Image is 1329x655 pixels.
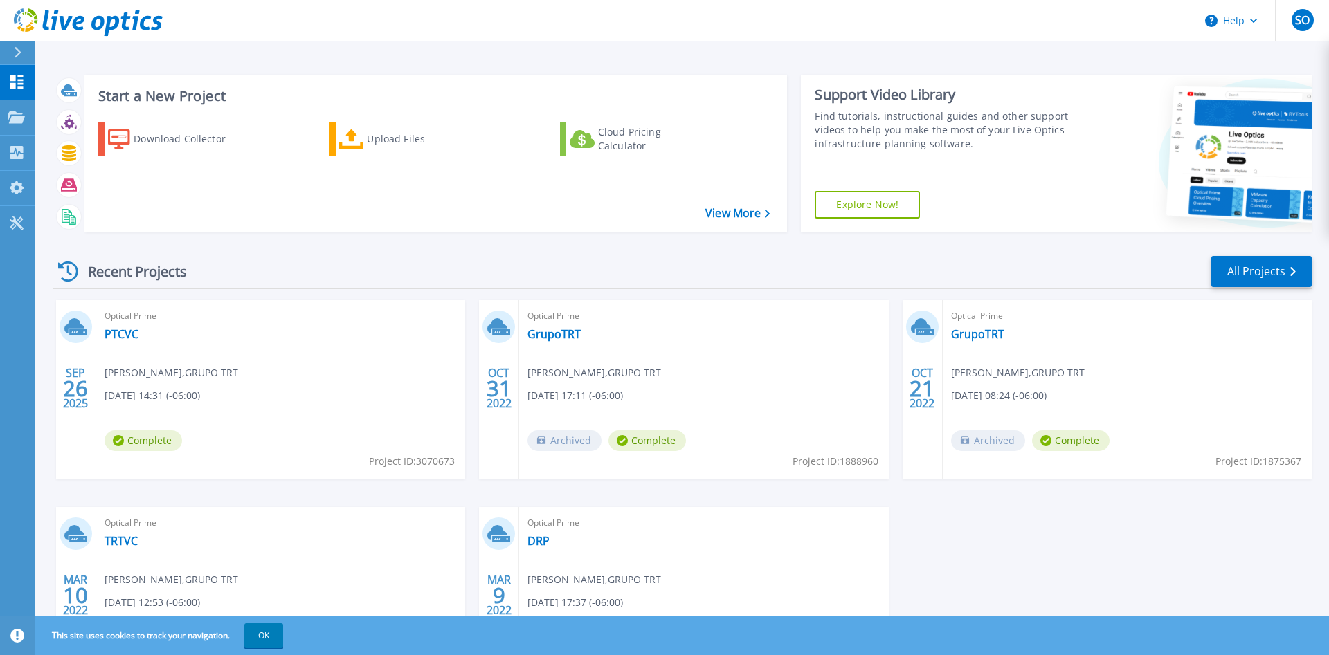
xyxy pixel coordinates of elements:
div: Upload Files [367,125,478,153]
h3: Start a New Project [98,89,770,104]
div: Support Video Library [815,86,1075,104]
span: Project ID: 1888960 [793,454,878,469]
a: Upload Files [329,122,484,156]
a: Cloud Pricing Calculator [560,122,714,156]
a: PTCVC [105,327,138,341]
span: 10 [63,589,88,601]
a: TRTVC [105,534,138,548]
span: 21 [910,382,934,394]
span: Complete [608,430,686,451]
div: Recent Projects [53,255,206,288]
div: Cloud Pricing Calculator [598,125,709,153]
span: [PERSON_NAME] , GRUPO TRT [105,365,238,380]
span: Optical Prime [105,515,457,531]
span: [DATE] 08:24 (-06:00) [951,388,1047,403]
span: [DATE] 17:11 (-06:00) [527,388,623,403]
span: This site uses cookies to track your navigation. [38,623,283,648]
a: View More [705,207,770,220]
span: SO [1295,15,1310,26]
span: Optical Prime [951,308,1303,324]
a: DRP [527,534,550,548]
span: [DATE] 12:53 (-06:00) [105,595,200,610]
div: Download Collector [134,125,244,153]
span: Optical Prime [527,515,880,531]
div: OCT 2022 [909,363,935,414]
button: OK [244,623,283,648]
span: 26 [63,382,88,394]
a: GrupoTRT [527,327,581,341]
span: Archived [951,430,1025,451]
a: All Projects [1211,256,1312,287]
div: OCT 2022 [486,363,512,414]
span: Complete [105,430,182,451]
div: Find tutorials, instructional guides and other support videos to help you make the most of your L... [815,109,1075,151]
span: [DATE] 17:37 (-06:00) [527,595,623,610]
span: [PERSON_NAME] , GRUPO TRT [105,572,238,587]
span: [PERSON_NAME] , GRUPO TRT [527,572,661,587]
a: Explore Now! [815,191,920,219]
span: 31 [487,382,512,394]
span: Optical Prime [527,308,880,324]
span: Project ID: 3070673 [369,454,455,469]
span: Complete [1032,430,1110,451]
div: MAR 2022 [62,570,89,620]
span: Project ID: 1875367 [1215,454,1301,469]
span: [PERSON_NAME] , GRUPO TRT [951,365,1085,380]
span: Optical Prime [105,308,457,324]
span: Archived [527,430,602,451]
a: Download Collector [98,122,253,156]
a: GrupoTRT [951,327,1004,341]
span: [PERSON_NAME] , GRUPO TRT [527,365,661,380]
div: MAR 2022 [486,570,512,620]
div: SEP 2025 [62,363,89,414]
span: [DATE] 14:31 (-06:00) [105,388,200,403]
span: 9 [493,589,505,601]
